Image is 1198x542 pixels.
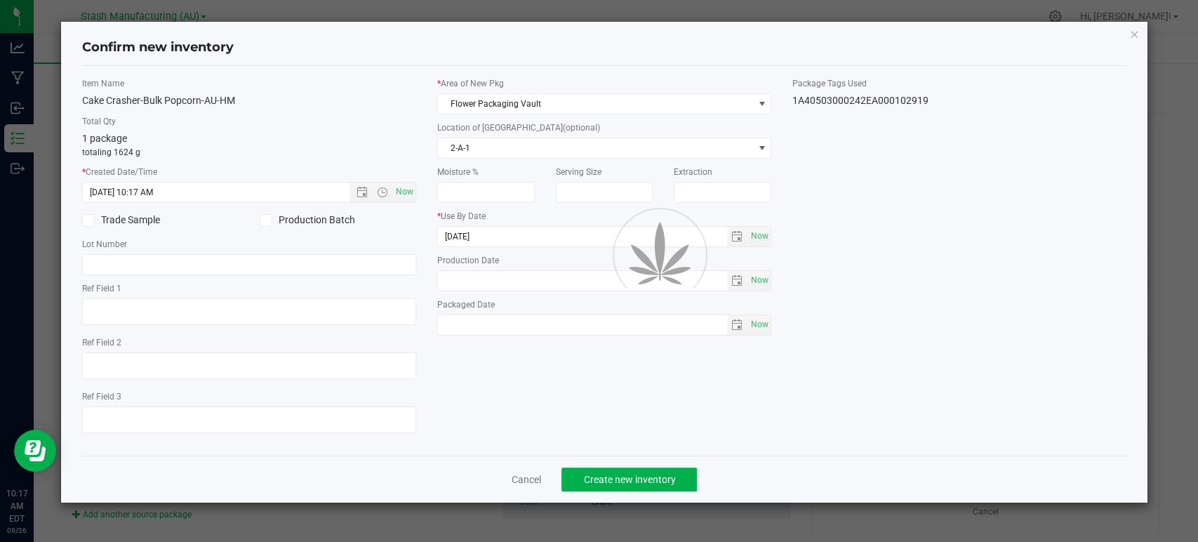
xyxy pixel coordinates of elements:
[747,227,771,246] span: select
[437,77,771,90] label: Area of New Pkg
[556,166,653,178] label: Serving Size
[748,270,772,291] span: Set Current date
[674,166,771,178] label: Extraction
[438,94,753,114] span: Flower Packaging Vault
[747,271,771,291] span: select
[82,133,127,144] span: 1 package
[792,93,1126,108] div: 1A40503000242EA000102919
[393,182,417,202] span: Set Current date
[82,146,416,159] p: totaling 1624 g
[14,430,56,472] iframe: Resource center
[350,187,374,198] span: Open the date view
[748,315,772,335] span: Set Current date
[437,298,771,311] label: Packaged Date
[437,121,771,134] label: Location of [GEOGRAPHIC_DATA]
[727,271,747,291] span: select
[747,315,771,335] span: select
[727,227,747,246] span: select
[437,210,771,223] label: Use By Date
[82,39,234,57] h4: Confirm new inventory
[82,390,416,403] label: Ref Field 3
[437,166,535,178] label: Moisture %
[260,213,416,227] label: Production Batch
[748,226,772,246] span: Set Current date
[727,315,747,335] span: select
[82,238,416,251] label: Lot Number
[371,187,394,198] span: Open the time view
[82,282,416,295] label: Ref Field 1
[792,77,1126,90] label: Package Tags Used
[82,77,416,90] label: Item Name
[82,166,416,178] label: Created Date/Time
[511,472,540,487] a: Cancel
[583,474,675,485] span: Create new inventory
[561,468,697,491] button: Create new inventory
[437,254,771,267] label: Production Date
[563,123,600,133] span: (optional)
[82,213,239,227] label: Trade Sample
[438,138,753,158] span: 2-A-1
[82,93,416,108] div: Cake Crasher-Bulk Popcorn-AU-HM
[82,336,416,349] label: Ref Field 2
[82,115,416,128] label: Total Qty
[753,138,771,158] span: select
